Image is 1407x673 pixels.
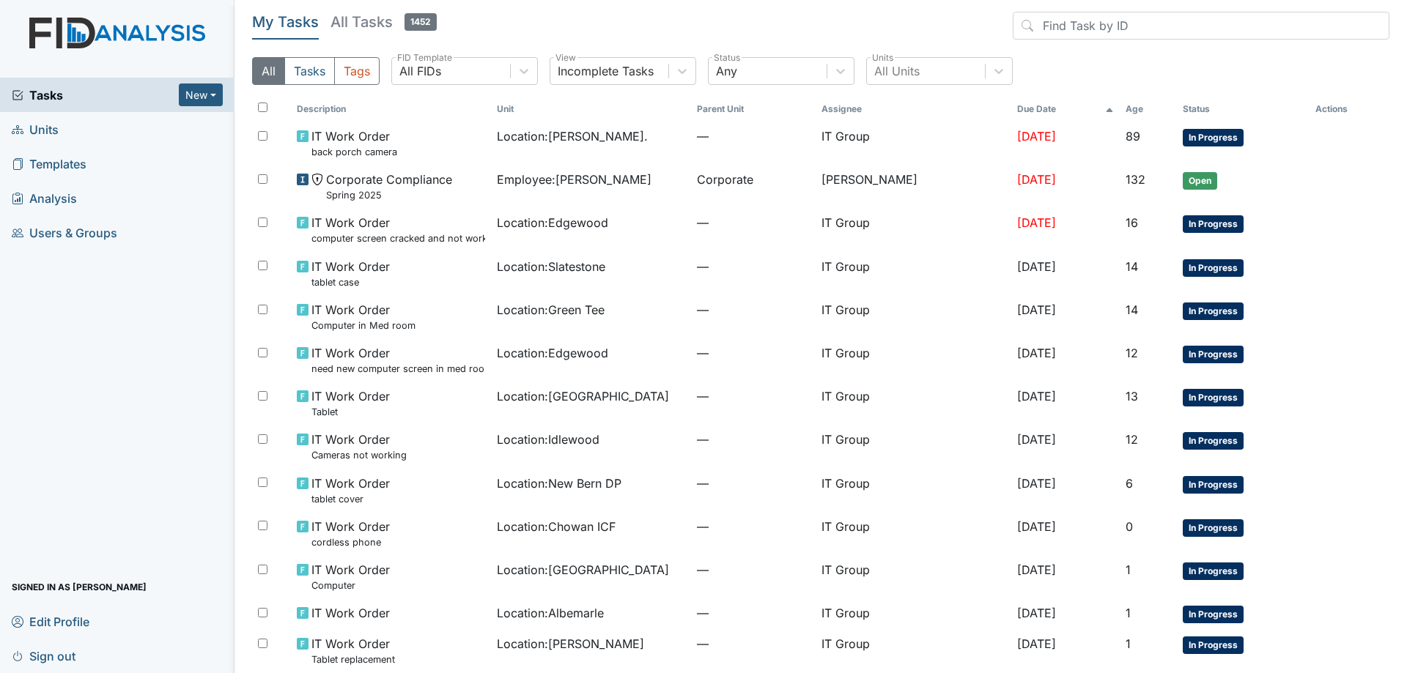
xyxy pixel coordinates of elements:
span: Location : [PERSON_NAME]. [497,127,648,145]
th: Actions [1310,97,1383,122]
span: [DATE] [1017,346,1056,360]
span: In Progress [1183,346,1244,363]
span: Edit Profile [12,610,89,633]
th: Toggle SortBy [491,97,691,122]
span: Location : Slatestone [497,258,605,275]
small: Spring 2025 [326,188,452,202]
td: IT Group [816,252,1012,295]
small: tablet case [311,275,390,289]
span: In Progress [1183,519,1244,537]
span: IT Work Order back porch camera [311,127,397,159]
small: Cameras not working [311,448,407,462]
span: — [697,604,809,622]
span: Analysis [12,187,77,209]
span: — [697,635,809,652]
span: [DATE] [1017,636,1056,651]
span: [DATE] [1017,389,1056,404]
span: IT Work Order need new computer screen in med room broken dont work [311,344,485,376]
button: New [179,83,223,106]
td: IT Group [816,555,1012,598]
span: — [697,301,809,319]
small: Tablet [311,405,390,419]
span: IT Work Order Cameras not working [311,431,407,462]
span: 1 [1126,606,1131,620]
td: IT Group [816,425,1012,468]
span: 13 [1126,389,1138,404]
span: Location : [GEOGRAPHIC_DATA] [497,561,669,579]
span: 12 [1126,432,1138,447]
span: — [697,127,809,145]
span: IT Work Order Computer in Med room [311,301,416,332]
span: IT Work Order Tablet replacement [311,635,395,666]
span: Employee : [PERSON_NAME] [497,171,651,188]
span: In Progress [1183,432,1244,450]
span: Location : Idlewood [497,431,599,448]
span: — [697,387,809,405]
a: Tasks [12,86,179,104]
span: In Progress [1183,302,1244,320]
small: tablet cover [311,492,390,506]
span: In Progress [1183,636,1244,654]
span: Location : [GEOGRAPHIC_DATA] [497,387,669,405]
div: Type filter [252,57,380,85]
span: Corporate Compliance Spring 2025 [326,171,452,202]
th: Toggle SortBy [291,97,491,122]
span: [DATE] [1017,562,1056,577]
span: 14 [1126,259,1138,274]
td: IT Group [816,382,1012,425]
td: IT Group [816,295,1012,338]
td: IT Group [816,208,1012,251]
span: Units [12,118,59,141]
span: 1452 [405,13,437,31]
td: IT Group [816,338,1012,382]
span: 14 [1126,302,1138,317]
span: 132 [1126,172,1145,187]
td: IT Group [816,629,1012,672]
div: Any [716,62,737,80]
small: computer screen cracked and not working need new one [311,231,485,245]
th: Assignee [816,97,1012,122]
span: [DATE] [1017,129,1056,144]
button: All [252,57,285,85]
span: [DATE] [1017,215,1056,230]
span: Location : Chowan ICF [497,518,616,535]
span: Location : Edgewood [497,344,608,362]
th: Toggle SortBy [691,97,815,122]
th: Toggle SortBy [1177,97,1309,122]
span: Location : [PERSON_NAME] [497,635,644,652]
span: Location : Edgewood [497,214,608,231]
span: IT Work Order [311,604,390,622]
span: In Progress [1183,389,1244,406]
span: Sign out [12,644,75,667]
span: In Progress [1183,129,1244,146]
div: All FIDs [399,62,441,80]
span: — [697,214,809,231]
span: IT Work Order cordless phone [311,518,390,549]
span: Location : Albemarle [497,604,604,622]
input: Toggle All Rows Selected [258,103,267,112]
span: [DATE] [1017,302,1056,317]
small: back porch camera [311,145,397,159]
span: IT Work Order tablet cover [311,475,390,506]
span: [DATE] [1017,519,1056,534]
td: IT Group [816,122,1012,165]
span: 6 [1126,476,1133,491]
span: In Progress [1183,476,1244,494]
span: IT Work Order Tablet [311,387,390,419]
span: Signed in as [PERSON_NAME] [12,576,147,598]
button: Tags [334,57,380,85]
span: 1 [1126,562,1131,577]
span: IT Work Order tablet case [311,258,390,289]
span: IT Work Order Computer [311,561,390,592]
span: — [697,561,809,579]
span: In Progress [1183,259,1244,277]
span: — [697,518,809,535]
h5: My Tasks [252,12,319,32]
input: Find Task by ID [1013,12,1389,40]
span: [DATE] [1017,259,1056,274]
span: — [697,431,809,448]
span: 16 [1126,215,1138,230]
h5: All Tasks [330,12,437,32]
span: [DATE] [1017,432,1056,447]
